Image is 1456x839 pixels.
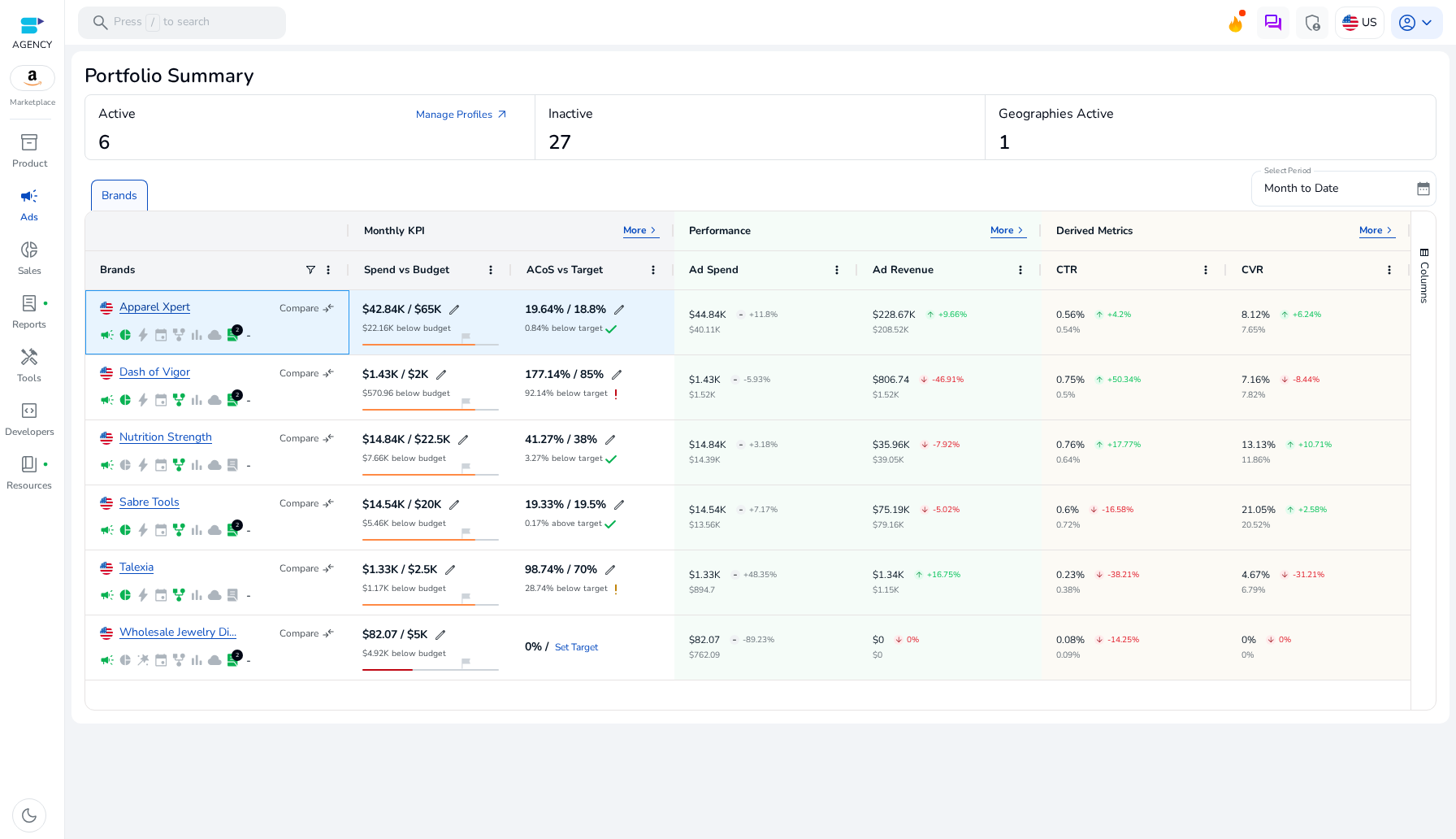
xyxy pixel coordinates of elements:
p: -5.02% [933,506,960,514]
img: us.svg [100,302,113,315]
span: edit [613,303,626,316]
div: 2 [232,324,243,336]
p: Tools [17,371,41,385]
img: us.svg [100,562,113,575]
span: CVR [1241,263,1263,277]
span: code_blocks [19,401,39,420]
p: Compare [279,562,318,575]
p: $1.34K [873,570,904,580]
span: flag_2 [459,397,472,410]
span: - [733,558,738,591]
span: pie_chart [118,588,132,602]
p: More [623,224,647,237]
span: lab_profile [225,653,240,667]
p: $0 [873,651,919,659]
div: 2 [232,519,243,531]
span: CTR [1056,263,1077,277]
span: lab_profile [225,458,240,472]
span: - [733,363,738,396]
p: 20.52% [1241,521,1327,529]
span: lab_profile [225,523,240,537]
span: bar_chart [189,653,204,667]
span: family_history [171,393,186,407]
p: 21.05% [1241,505,1276,515]
p: $7.66K below budget [362,454,446,463]
span: event [154,588,168,602]
h5: 19.33% / 19.5% [525,499,606,511]
span: arrow_upward [915,571,923,579]
span: lab_profile [225,588,240,602]
span: flag_2 [459,332,472,345]
a: Dash of Vigor [119,367,190,379]
span: arrow_upward [1095,441,1103,449]
span: compare_arrows [322,627,335,640]
p: 0.54% [1056,326,1131,334]
span: arrow_downward [920,376,928,384]
span: arrow_upward [926,311,934,319]
span: arrow_downward [921,506,929,514]
span: edit [457,433,470,446]
a: Talexia [119,562,154,574]
span: family_history [171,588,186,602]
h5: $82.07 / $5K [362,629,427,641]
span: wand_stars [136,653,150,667]
span: arrow_downward [1090,506,1098,514]
img: us.svg [1342,15,1358,31]
p: $14.54K [689,505,726,515]
p: Sales [18,263,41,278]
h5: $42.84K / $65K [362,304,441,315]
img: us.svg [100,627,113,640]
span: Month to Date [1264,180,1338,196]
p: $228.67K [873,310,916,320]
span: dark_mode [19,806,39,825]
p: 0.5% [1056,391,1141,399]
p: +17.77% [1107,441,1141,449]
p: Marketplace [10,97,55,109]
span: arrow_downward [921,441,929,449]
h5: 41.27% / 38% [525,434,597,446]
p: +50.34% [1107,376,1141,384]
span: event [154,328,168,342]
h5: 19.64% / 18.8% [525,304,606,315]
p: 6.79% [1241,586,1324,594]
h5: $1.33K / $2.5K [362,564,437,576]
img: amazon.svg [11,66,54,90]
p: 3.27% below target [525,454,603,463]
p: 4.67% [1241,570,1270,580]
p: 0.56% [1056,310,1085,320]
p: +9.66% [938,311,967,319]
span: arrow_downward [895,636,903,644]
span: compare_arrows [322,432,335,445]
span: campaign [100,458,115,472]
span: campaign [100,653,115,667]
span: cloud [207,653,222,667]
span: bolt [136,328,150,342]
div: Derived Metrics [1056,224,1133,238]
span: bolt [136,393,150,407]
p: Developers [5,424,54,439]
p: $14.39K [689,456,778,464]
p: Compare [279,432,318,445]
span: pie_chart [118,523,132,537]
span: event [154,393,168,407]
span: fiber_manual_record [42,300,49,306]
h4: Inactive [548,107,593,122]
span: arrow_downward [1267,636,1275,644]
a: Manage Profiles [403,100,522,129]
p: 0% [1241,651,1291,659]
p: Reports [12,317,46,332]
span: keyboard_arrow_right [647,224,660,237]
span: edit [604,563,617,576]
span: edit [604,433,617,446]
p: 7.82% [1241,391,1319,399]
span: edit [434,628,447,641]
p: 0.17% above target [525,519,602,528]
p: $1.15K [873,586,960,594]
p: $762.09 [689,651,774,659]
p: $13.56K [689,521,778,529]
span: - [739,493,743,526]
a: Apparel Xpert [119,302,190,314]
span: exclamation [608,386,624,402]
span: arrow_upward [1280,311,1289,319]
span: compare_arrows [322,302,335,315]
